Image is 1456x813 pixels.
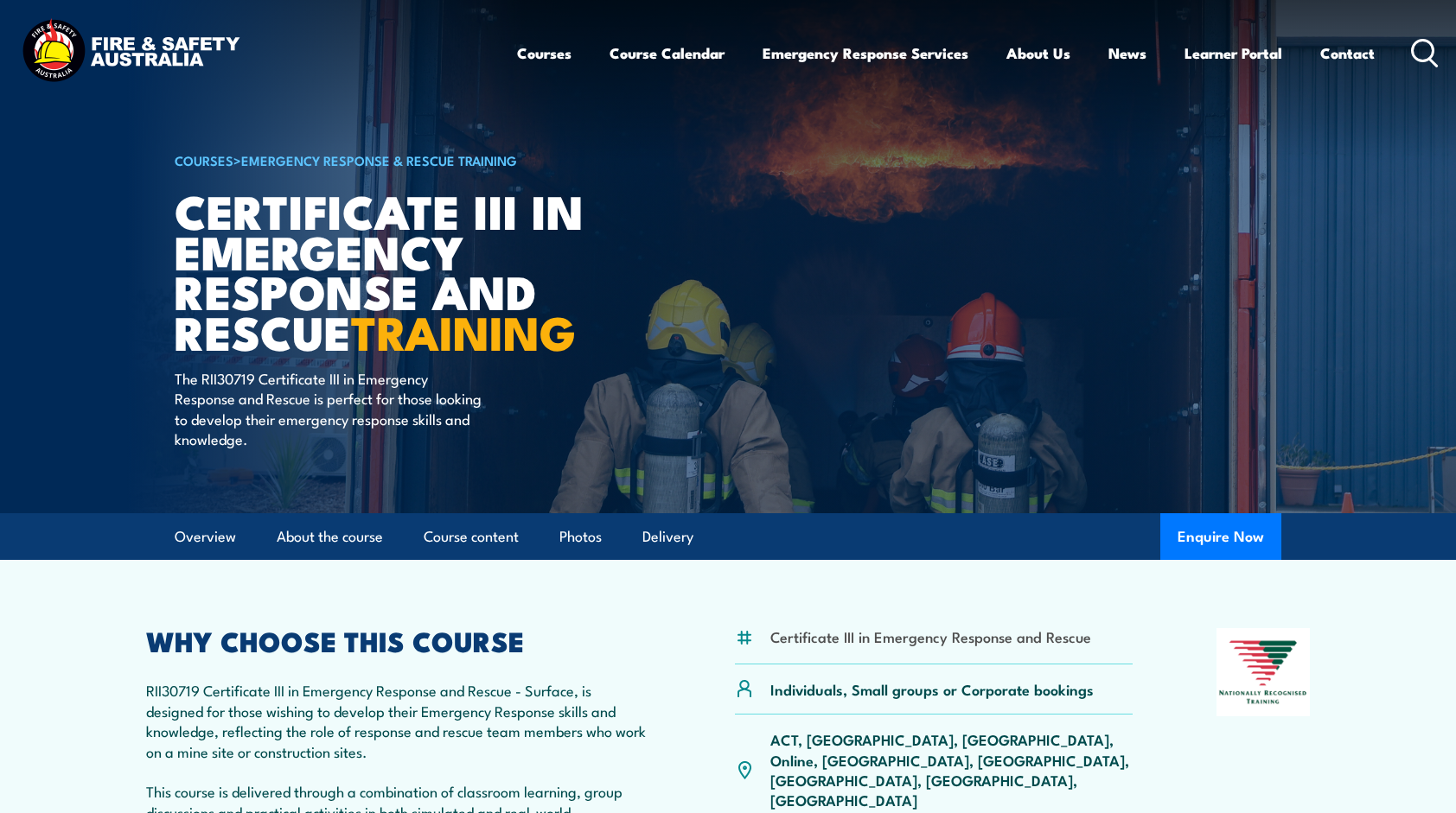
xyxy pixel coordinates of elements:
[175,190,602,352] h1: Certificate III in Emergency Response and Rescue
[175,514,236,560] a: Overview
[351,295,576,366] strong: TRAINING
[517,30,572,76] a: Courses
[241,150,517,169] a: Emergency Response & Rescue Training
[175,149,602,170] h6: >
[770,679,1094,699] p: Individuals, Small groups or Corporate bookings
[763,30,968,76] a: Emergency Response Services
[559,514,602,560] a: Photos
[1160,513,1281,560] button: Enquire Now
[770,626,1091,646] li: Certificate III in Emergency Response and Rescue
[1108,30,1146,76] a: News
[1006,30,1070,76] a: About Us
[146,628,651,652] h2: WHY CHOOSE THIS COURSE
[610,30,725,76] a: Course Calendar
[1217,628,1310,716] img: Nationally Recognised Training logo.
[424,514,519,560] a: Course content
[1320,30,1375,76] a: Contact
[1185,30,1282,76] a: Learner Portal
[277,514,383,560] a: About the course
[175,150,233,169] a: COURSES
[770,729,1133,810] p: ACT, [GEOGRAPHIC_DATA], [GEOGRAPHIC_DATA], Online, [GEOGRAPHIC_DATA], [GEOGRAPHIC_DATA], [GEOGRAP...
[642,514,693,560] a: Delivery
[175,368,490,449] p: The RII30719 Certificate III in Emergency Response and Rescue is perfect for those looking to dev...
